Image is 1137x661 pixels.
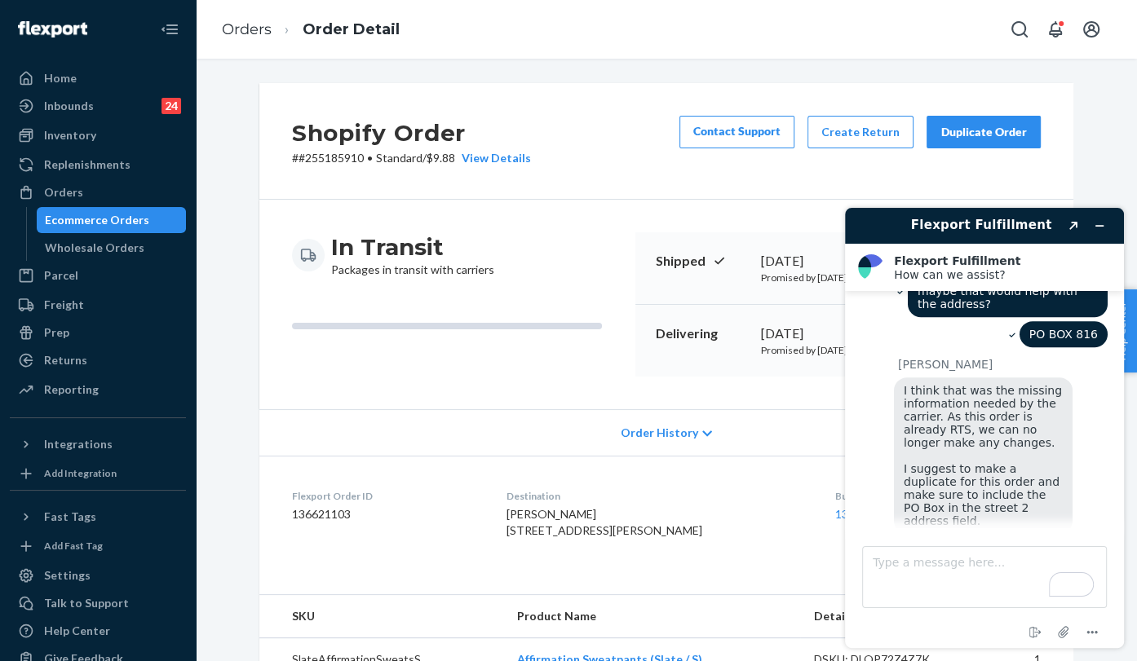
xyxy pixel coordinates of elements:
[44,156,131,173] div: Replenishments
[1039,13,1072,46] button: Open notifications
[10,590,186,616] button: Talk to Support
[10,292,186,318] a: Freight
[10,179,186,205] a: Orders
[44,567,91,584] div: Settings
[36,11,69,26] span: Chat
[455,150,531,166] button: View Details
[44,352,87,368] div: Returns
[655,252,748,271] p: Shipped
[44,436,113,452] div: Integrations
[10,262,186,289] a: Parcel
[44,297,84,313] div: Freight
[807,116,914,148] button: Create Return
[292,150,531,166] p: # #255185910 / $9.88
[331,232,494,278] div: Packages in transit with carriers
[10,562,186,588] a: Settings
[376,151,423,165] span: Standard
[507,489,810,503] dt: Destination
[504,595,800,638] th: Product Name
[1075,13,1108,46] button: Open account menu
[209,6,413,54] ol: breadcrumbs
[44,381,99,398] div: Reporting
[10,152,186,178] a: Replenishments
[940,124,1027,140] div: Duplicate Order
[44,539,103,553] div: Add Fast Tag
[44,509,96,525] div: Fast Tags
[10,65,186,91] a: Home
[303,20,400,38] a: Order Detail
[367,151,373,165] span: •
[45,212,149,228] div: Ecommerce Orders
[10,319,186,346] a: Prep
[292,506,480,522] dd: 136621103
[761,324,915,343] div: [DATE]
[259,595,504,638] th: SKU
[161,98,181,114] div: 24
[44,267,78,284] div: Parcel
[800,595,980,638] th: Details
[10,464,186,483] a: Add Integration
[10,618,186,644] a: Help Center
[37,235,187,261] a: Wholesale Orders
[10,504,186,530] button: Fast Tags
[44,623,110,639] div: Help Center
[44,70,77,86] div: Home
[44,127,96,143] div: Inventory
[292,116,531,150] h2: Shopify Order
[1003,13,1036,46] button: Open Search Box
[832,195,1137,661] iframe: To enrich screen reader interactions, please activate Accessibility in Grammarly extension settings
[10,93,186,119] a: Inbounds24
[927,116,1041,148] button: Duplicate Order
[222,20,272,38] a: Orders
[18,21,87,37] img: Flexport logo
[655,324,748,343] p: Delivering
[44,98,94,114] div: Inbounds
[331,232,494,262] h3: In Transit
[37,207,187,233] a: Ecommerce Orders
[44,595,129,611] div: Talk to Support
[10,347,186,373] a: Returns
[45,240,144,256] div: Wholesale Orders
[621,425,698,441] span: Order History
[44,324,69,341] div: Prep
[10,377,186,403] a: Reporting
[761,252,915,271] div: [DATE]
[679,116,794,148] a: Contact Support
[10,536,186,556] a: Add Fast Tag
[761,271,915,284] p: Promised by [DATE]
[507,507,702,537] span: [PERSON_NAME] [STREET_ADDRESS][PERSON_NAME]
[292,489,480,503] dt: Flexport Order ID
[153,13,186,46] button: Close Navigation
[44,184,83,201] div: Orders
[44,466,117,480] div: Add Integration
[761,343,915,357] p: Promised by [DATE]
[10,122,186,148] a: Inventory
[10,431,186,457] button: Integrations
